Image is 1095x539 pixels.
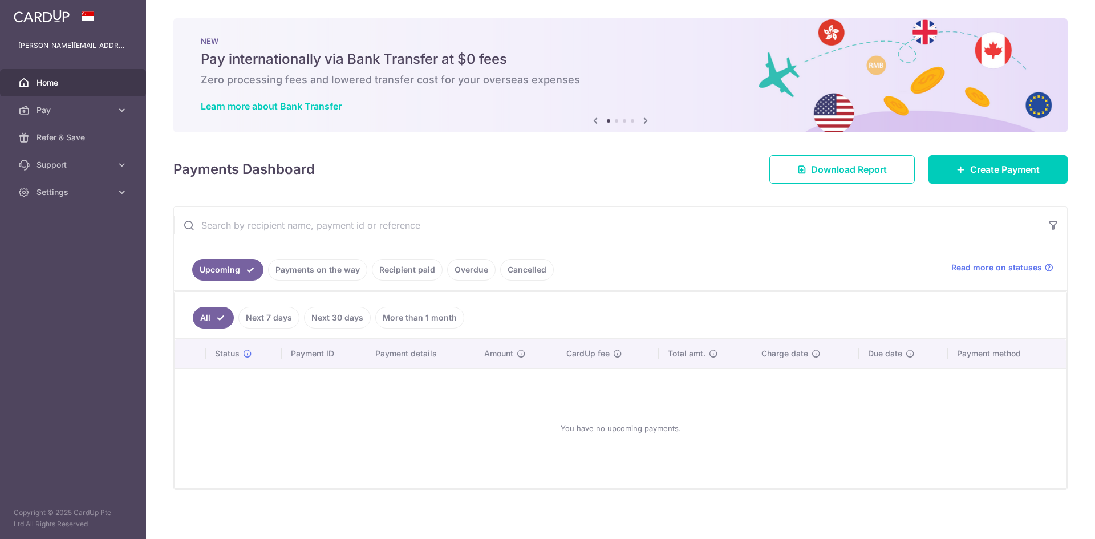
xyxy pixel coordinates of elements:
h5: Pay internationally via Bank Transfer at $0 fees [201,50,1040,68]
a: Payments on the way [268,259,367,281]
a: Read more on statuses [951,262,1053,273]
img: Bank transfer banner [173,18,1068,132]
span: CardUp fee [566,348,610,359]
input: Search by recipient name, payment id or reference [174,207,1040,244]
p: NEW [201,37,1040,46]
th: Payment ID [282,339,366,368]
a: Download Report [769,155,915,184]
img: CardUp [14,9,70,23]
span: Home [36,77,112,88]
span: Amount [484,348,513,359]
span: Download Report [811,163,887,176]
span: Total amt. [668,348,705,359]
span: Due date [868,348,902,359]
span: Read more on statuses [951,262,1042,273]
span: Pay [36,104,112,116]
a: All [193,307,234,329]
div: You have no upcoming payments. [188,378,1053,479]
a: Next 30 days [304,307,371,329]
a: Cancelled [500,259,554,281]
a: Learn more about Bank Transfer [201,100,342,112]
span: Support [36,159,112,171]
th: Payment method [948,339,1066,368]
a: Overdue [447,259,496,281]
h6: Zero processing fees and lowered transfer cost for your overseas expenses [201,73,1040,87]
a: Create Payment [928,155,1068,184]
a: Next 7 days [238,307,299,329]
a: More than 1 month [375,307,464,329]
a: Recipient paid [372,259,443,281]
th: Payment details [366,339,476,368]
span: Refer & Save [36,132,112,143]
p: [PERSON_NAME][EMAIL_ADDRESS][DOMAIN_NAME] [18,40,128,51]
a: Upcoming [192,259,263,281]
h4: Payments Dashboard [173,159,315,180]
span: Charge date [761,348,808,359]
span: Settings [36,187,112,198]
span: Create Payment [970,163,1040,176]
span: Status [215,348,240,359]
